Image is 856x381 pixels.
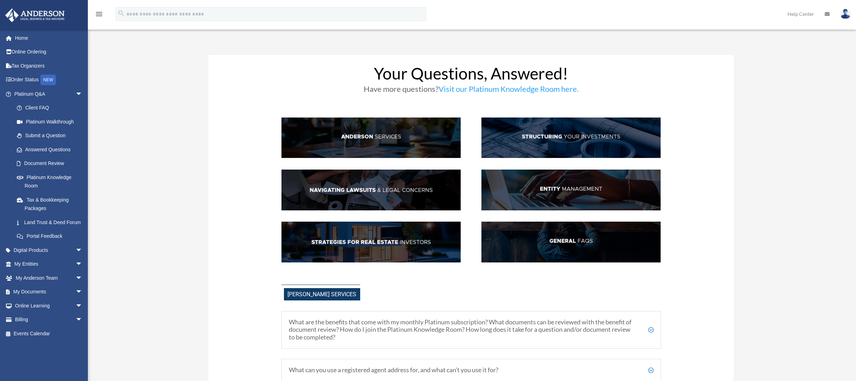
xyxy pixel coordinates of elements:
span: arrow_drop_down [76,285,90,299]
img: User Pic [840,9,851,19]
a: Billingarrow_drop_down [5,313,93,327]
img: EntManag_hdr [481,170,661,210]
a: Online Learningarrow_drop_down [5,299,93,313]
img: Anderson Advisors Platinum Portal [3,8,67,22]
a: Answered Questions [10,142,93,157]
a: Land Trust & Deed Forum [10,215,93,229]
a: Platinum Q&Aarrow_drop_down [5,87,93,101]
img: NavLaw_hdr [281,170,461,210]
img: AndServ_hdr [281,118,461,158]
a: My Documentsarrow_drop_down [5,285,93,299]
h3: Have more questions? [281,85,661,96]
a: Order StatusNEW [5,73,93,87]
span: arrow_drop_down [76,299,90,313]
img: GenFAQ_hdr [481,222,661,262]
span: arrow_drop_down [76,271,90,285]
img: StructInv_hdr [481,118,661,158]
span: arrow_drop_down [76,87,90,101]
a: Digital Productsarrow_drop_down [5,243,93,257]
h5: What can you use a registered agent address for, and what can’t you use it for? [289,366,654,374]
a: Portal Feedback [10,229,93,243]
span: arrow_drop_down [76,243,90,258]
span: [PERSON_NAME] Services [284,288,360,300]
a: Online Ordering [5,45,93,59]
a: Visit our Platinum Knowledge Room here. [439,84,579,97]
a: Tax & Bookkeeping Packages [10,193,93,215]
div: NEW [40,75,56,85]
i: menu [95,10,103,18]
a: Document Review [10,157,93,171]
a: menu [95,12,103,18]
i: search [117,9,125,17]
a: Home [5,31,93,45]
span: arrow_drop_down [76,257,90,272]
a: Platinum Knowledge Room [10,170,93,193]
img: StratsRE_hdr [281,222,461,262]
a: Submit a Question [10,129,93,143]
a: Tax Organizers [5,59,93,73]
a: My Entitiesarrow_drop_down [5,257,93,271]
a: Client FAQ [10,101,90,115]
a: Events Calendar [5,326,93,341]
a: Platinum Walkthrough [10,115,93,129]
span: arrow_drop_down [76,313,90,327]
a: My Anderson Teamarrow_drop_down [5,271,93,285]
h5: What are the benefits that come with my monthly Platinum subscription? What documents can be revi... [289,318,654,341]
h1: Your Questions, Answered! [281,65,661,85]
